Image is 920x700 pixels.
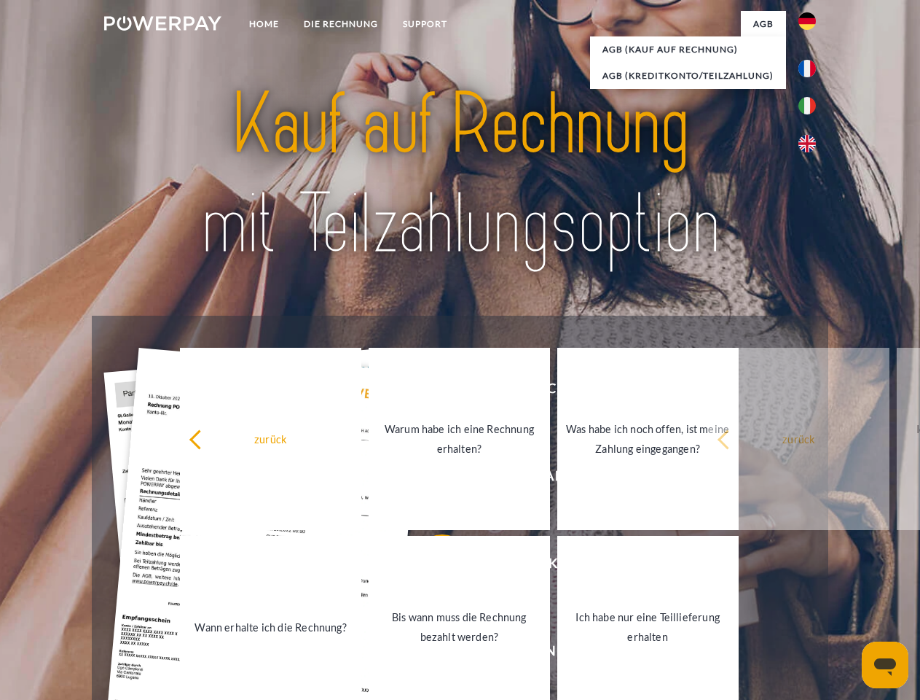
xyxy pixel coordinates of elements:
[798,97,816,114] img: it
[741,11,786,37] a: agb
[189,429,353,448] div: zurück
[566,419,730,459] div: Was habe ich noch offen, ist meine Zahlung eingegangen?
[798,60,816,77] img: fr
[237,11,291,37] a: Home
[798,12,816,30] img: de
[717,429,881,448] div: zurück
[557,348,739,530] a: Was habe ich noch offen, ist meine Zahlung eingegangen?
[139,70,781,279] img: title-powerpay_de.svg
[189,617,353,637] div: Wann erhalte ich die Rechnung?
[590,63,786,89] a: AGB (Kreditkonto/Teilzahlung)
[566,607,730,647] div: Ich habe nur eine Teillieferung erhalten
[798,135,816,152] img: en
[291,11,390,37] a: DIE RECHNUNG
[377,607,541,647] div: Bis wann muss die Rechnung bezahlt werden?
[390,11,460,37] a: SUPPORT
[590,36,786,63] a: AGB (Kauf auf Rechnung)
[377,419,541,459] div: Warum habe ich eine Rechnung erhalten?
[104,16,221,31] img: logo-powerpay-white.svg
[862,642,908,688] iframe: Schaltfläche zum Öffnen des Messaging-Fensters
